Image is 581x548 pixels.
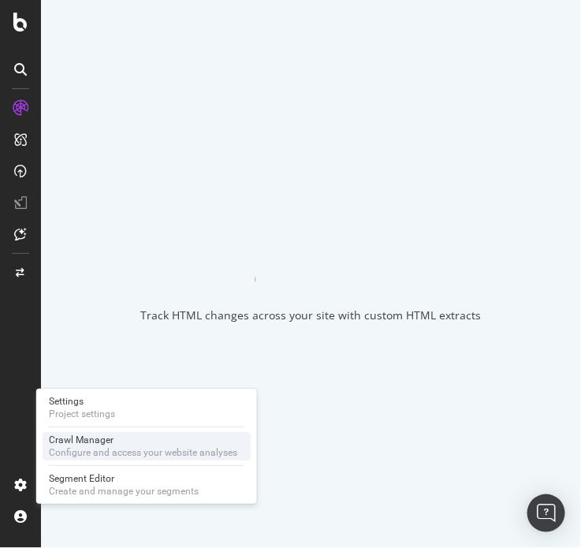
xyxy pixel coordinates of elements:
div: Track HTML changes across your site with custom HTML extracts [141,308,482,323]
div: Open Intercom Messenger [527,494,565,532]
div: Configure and access your website analyses [49,446,237,459]
a: Segment EditorCreate and manage your segments [43,471,251,499]
div: Segment Editor [49,472,199,485]
div: Settings [49,395,115,408]
a: Crawl ManagerConfigure and access your website analyses [43,432,251,460]
div: Project settings [49,408,115,420]
div: animation [255,226,368,282]
div: Crawl Manager [49,434,237,446]
div: Create and manage your segments [49,485,199,498]
a: SettingsProject settings [43,393,251,422]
